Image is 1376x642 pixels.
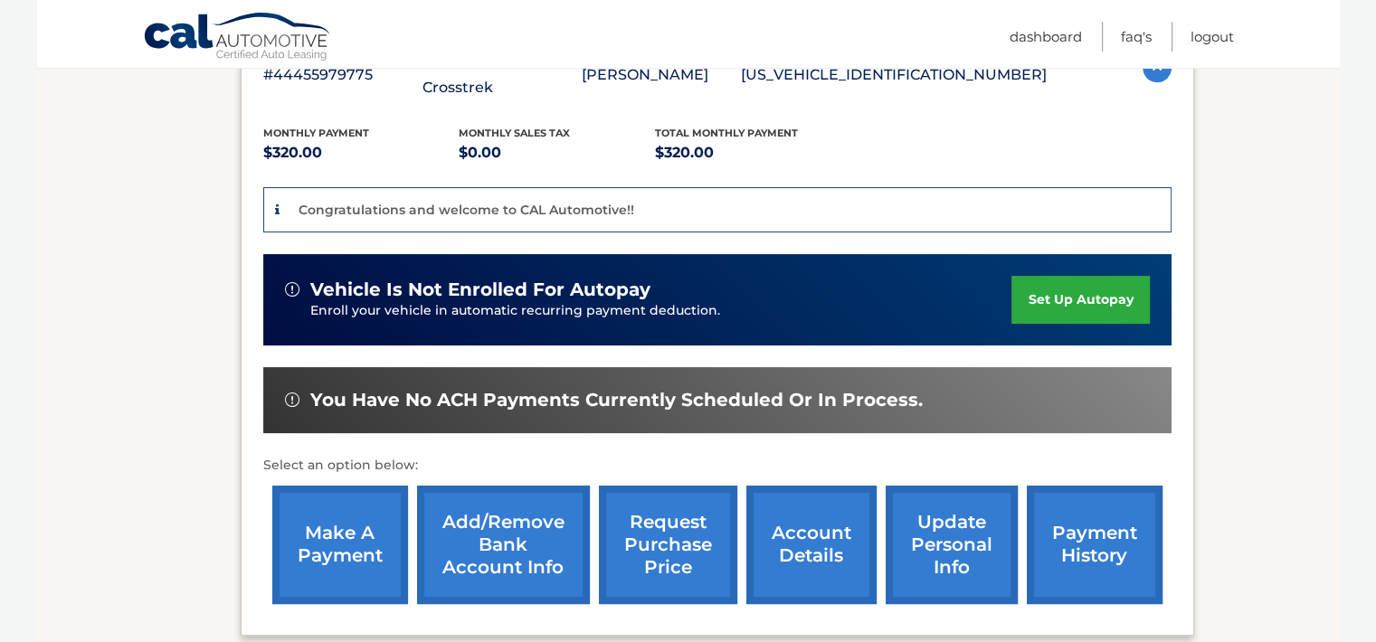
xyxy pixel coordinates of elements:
a: Cal Automotive [143,12,333,64]
a: payment history [1027,486,1162,604]
a: request purchase price [599,486,737,604]
p: Enroll your vehicle in automatic recurring payment deduction. [310,301,1012,321]
a: update personal info [886,486,1018,604]
p: $320.00 [655,140,851,165]
img: alert-white.svg [285,282,299,297]
img: alert-white.svg [285,392,299,407]
p: #44455979775 [263,62,422,88]
p: [US_VEHICLE_IDENTIFICATION_NUMBER] [741,62,1047,88]
span: Monthly sales Tax [459,127,570,139]
a: account details [746,486,877,604]
p: Select an option below: [263,455,1172,477]
p: [PERSON_NAME] [582,62,741,88]
a: FAQ's [1121,22,1152,52]
span: You have no ACH payments currently scheduled or in process. [310,389,923,411]
span: Total Monthly Payment [655,127,798,139]
span: vehicle is not enrolled for autopay [310,279,650,301]
span: Monthly Payment [263,127,369,139]
a: Logout [1191,22,1234,52]
p: Congratulations and welcome to CAL Automotive!! [299,202,634,218]
p: $320.00 [263,140,460,165]
p: 2025 Subaru Crosstrek [422,50,582,100]
a: Add/Remove bank account info [417,486,590,604]
a: Dashboard [1010,22,1082,52]
a: make a payment [272,486,408,604]
p: $0.00 [459,140,655,165]
a: set up autopay [1011,276,1149,324]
